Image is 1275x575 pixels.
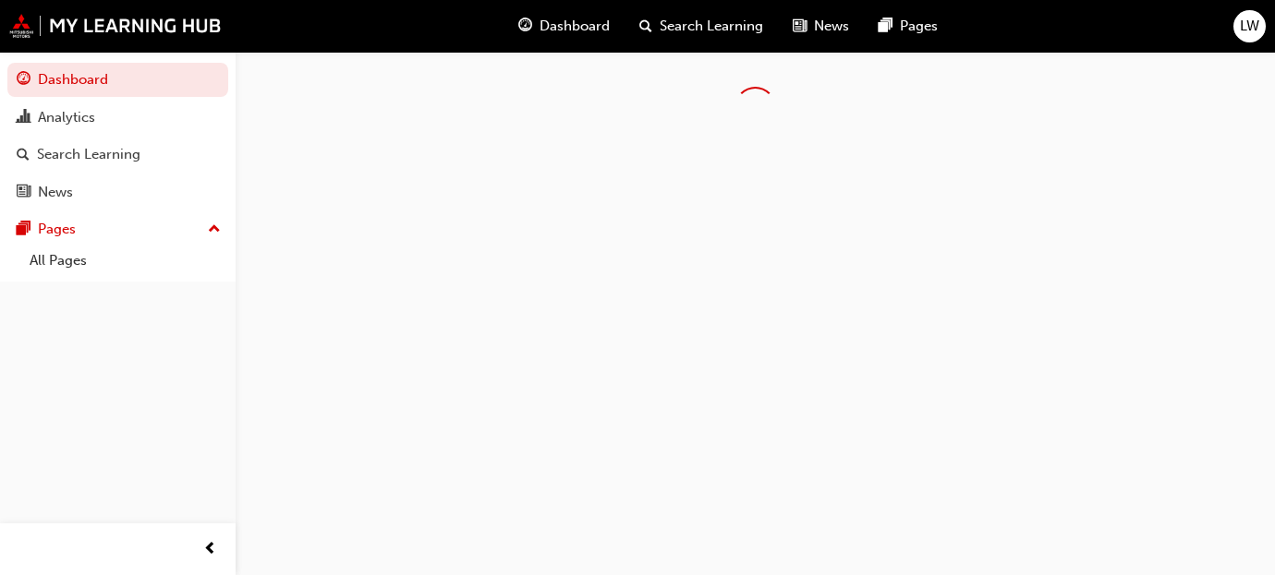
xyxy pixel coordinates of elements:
img: mmal [9,14,222,38]
button: Pages [7,212,228,246]
a: news-iconNews [778,7,864,45]
div: News [38,182,73,203]
span: chart-icon [17,110,30,126]
button: DashboardAnalyticsSearch LearningNews [7,59,228,212]
span: pages-icon [17,222,30,238]
span: Search Learning [660,16,763,37]
span: News [814,16,849,37]
span: pages-icon [879,15,892,38]
span: guage-icon [17,72,30,89]
a: Analytics [7,101,228,135]
span: news-icon [793,15,807,38]
button: LW [1233,10,1266,42]
span: prev-icon [203,538,217,561]
a: pages-iconPages [864,7,953,45]
a: News [7,175,228,210]
span: up-icon [208,218,221,242]
a: search-iconSearch Learning [625,7,778,45]
span: Pages [900,16,938,37]
a: All Pages [22,246,228,275]
a: Search Learning [7,138,228,172]
span: guage-icon [518,15,532,38]
span: LW [1240,16,1259,37]
div: Analytics [38,107,95,128]
span: search-icon [17,147,30,163]
div: Pages [38,219,76,240]
a: Dashboard [7,63,228,97]
span: Dashboard [540,16,610,37]
div: Search Learning [37,144,140,165]
span: news-icon [17,185,30,201]
a: guage-iconDashboard [504,7,625,45]
span: search-icon [639,15,652,38]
